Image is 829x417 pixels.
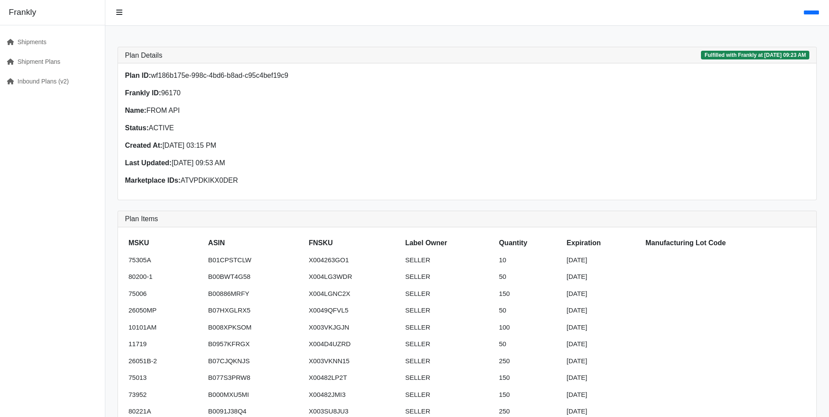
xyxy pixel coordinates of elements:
td: [DATE] [563,386,642,403]
td: 75006 [125,285,205,302]
td: [DATE] [563,336,642,353]
strong: Status: [125,124,149,132]
td: B07HXGLRX5 [205,302,305,319]
td: SELLER [402,268,496,285]
td: 50 [496,302,563,319]
strong: Name: [125,107,146,114]
td: 11719 [125,336,205,353]
td: B0957KFRGX [205,336,305,353]
td: 150 [496,369,563,386]
h3: Plan Items [125,215,809,223]
p: ATVPDKIKX0DER [125,175,462,186]
strong: Created At: [125,142,163,149]
td: 73952 [125,386,205,403]
th: Quantity [496,234,563,252]
h3: Plan Details [125,51,162,59]
td: SELLER [402,369,496,386]
td: SELLER [402,302,496,319]
td: B077S3PRW8 [205,369,305,386]
td: [DATE] [563,252,642,269]
td: X00482JMI3 [305,386,402,403]
td: B01CPSTCLW [205,252,305,269]
td: SELLER [402,319,496,336]
p: wf186b175e-998c-4bd6-b8ad-c95c4bef19c9 [125,70,462,81]
td: B00886MRFY [205,285,305,302]
td: B000MXU5MI [205,386,305,403]
td: [DATE] [563,285,642,302]
td: X0049QFVL5 [305,302,402,319]
td: [DATE] [563,353,642,370]
th: ASIN [205,234,305,252]
td: B00BWT4G58 [205,268,305,285]
td: X004LG3WDR [305,268,402,285]
strong: Frankly ID: [125,89,161,97]
td: SELLER [402,386,496,403]
td: 10101AM [125,319,205,336]
td: [DATE] [563,302,642,319]
td: B008XPKSOM [205,319,305,336]
td: 80200-1 [125,268,205,285]
td: 50 [496,268,563,285]
span: Fulfilled with Frankly at [DATE] 09:23 AM [701,51,809,59]
td: 50 [496,336,563,353]
p: [DATE] 09:53 AM [125,158,462,168]
td: 10 [496,252,563,269]
td: SELLER [402,285,496,302]
td: [DATE] [563,369,642,386]
td: [DATE] [563,268,642,285]
td: 26050MP [125,302,205,319]
td: X003VKJGJN [305,319,402,336]
strong: Plan ID: [125,72,151,79]
th: Expiration [563,234,642,252]
p: ACTIVE [125,123,462,133]
td: 150 [496,386,563,403]
td: X003VKNN15 [305,353,402,370]
td: X004D4UZRD [305,336,402,353]
td: X00482LP2T [305,369,402,386]
td: B07CJQKNJS [205,353,305,370]
td: X004263GO1 [305,252,402,269]
td: 75013 [125,369,205,386]
strong: Marketplace IDs: [125,177,180,184]
td: X004LGNC2X [305,285,402,302]
td: 250 [496,353,563,370]
td: SELLER [402,336,496,353]
td: 75305A [125,252,205,269]
p: [DATE] 03:15 PM [125,140,462,151]
td: SELLER [402,353,496,370]
th: Manufacturing Lot Code [642,234,809,252]
strong: Last Updated: [125,159,172,167]
td: SELLER [402,252,496,269]
td: 100 [496,319,563,336]
p: FROM API [125,105,462,116]
p: 96170 [125,88,462,98]
td: 150 [496,285,563,302]
th: MSKU [125,234,205,252]
th: Label Owner [402,234,496,252]
td: 26051B-2 [125,353,205,370]
th: FNSKU [305,234,402,252]
td: [DATE] [563,319,642,336]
